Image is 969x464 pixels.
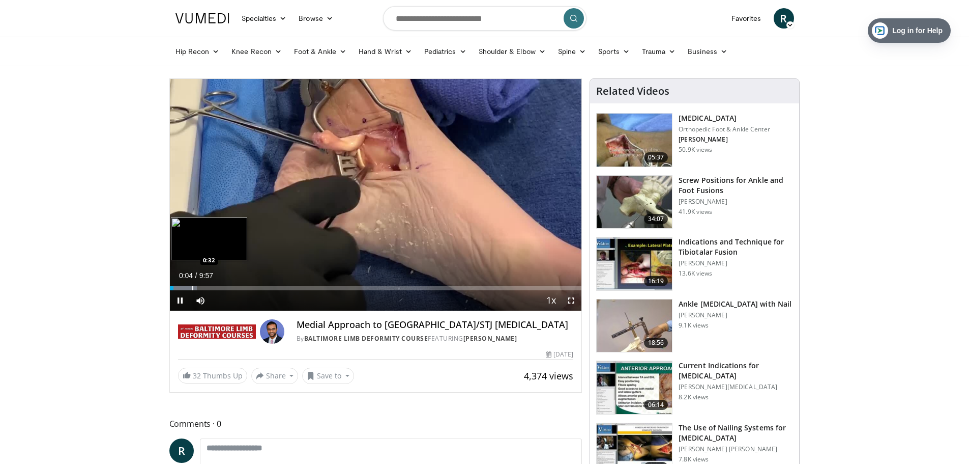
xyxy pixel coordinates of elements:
[292,8,339,29] a: Browse
[596,299,793,353] a: 18:56 Ankle [MEDICAL_DATA] with Nail [PERSON_NAME] 9.1K views
[473,41,552,62] a: Shoulder & Elbow
[679,455,709,463] p: 7.8K views
[170,286,582,290] div: Progress Bar
[725,8,768,29] a: Favorites
[561,290,581,311] button: Fullscreen
[636,41,682,62] a: Trauma
[679,299,791,309] h3: Ankle [MEDICAL_DATA] with Nail
[171,217,247,260] img: image.jpeg
[225,41,288,62] a: Knee Recon
[679,321,709,330] p: 9.1K views
[302,368,354,384] button: Save to
[644,152,668,162] span: 05:37
[179,271,193,280] span: 0:04
[170,290,190,311] button: Pause
[195,271,197,280] span: /
[169,439,194,463] a: R
[679,383,793,391] p: [PERSON_NAME][MEDICAL_DATA]
[679,175,793,196] h3: Screw Positions for Ankle and Foot Fusions
[178,319,256,344] img: Baltimore Limb Deformity Course
[190,290,211,311] button: Mute
[679,311,791,319] p: [PERSON_NAME]
[251,368,299,384] button: Share
[541,290,561,311] button: Playback Rate
[592,41,636,62] a: Sports
[297,319,573,331] h4: Medial Approach to [GEOGRAPHIC_DATA]/STJ [MEDICAL_DATA]
[596,113,793,167] a: 05:37 [MEDICAL_DATA] Orthopedic Foot & Ankle Center [PERSON_NAME] 50.9K views
[679,259,793,267] p: [PERSON_NAME]
[596,361,793,415] a: 06:14 Current Indications for [MEDICAL_DATA] [PERSON_NAME][MEDICAL_DATA] 8.2K views
[169,417,582,430] span: Comments 0
[597,361,672,414] img: 08e4fd68-ad3e-4a26-8c77-94a65c417943.150x105_q85_crop-smart_upscale.jpg
[679,135,770,144] p: [PERSON_NAME]
[596,85,669,97] h4: Related Videos
[679,393,709,401] p: 8.2K views
[682,41,733,62] a: Business
[679,269,712,278] p: 13.6K views
[597,299,672,352] img: 66dbdZ4l16WiJhSn4xMDoxOjBrO-I4W8.150x105_q85_crop-smart_upscale.jpg
[679,445,793,453] p: [PERSON_NAME] [PERSON_NAME]
[597,237,672,290] img: d06e34d7-2aee-48bc-9eb9-9d6afd40d332.150x105_q85_crop-smart_upscale.jpg
[193,371,201,380] span: 32
[679,125,770,133] p: Orthopedic Foot & Ankle Center
[644,214,668,224] span: 34:07
[597,114,672,167] img: 545635_3.png.150x105_q85_crop-smart_upscale.jpg
[679,113,770,123] h3: [MEDICAL_DATA]
[679,237,793,257] h3: Indications and Technique for Tibiotalar Fusion
[297,334,573,343] div: By FEATURING
[596,237,793,291] a: 16:19 Indications and Technique for Tibiotalar Fusion [PERSON_NAME] 13.6K views
[644,338,668,348] span: 18:56
[463,334,517,343] a: [PERSON_NAME]
[644,276,668,286] span: 16:19
[175,13,229,23] img: VuMedi Logo
[546,350,573,359] div: [DATE]
[679,198,793,206] p: [PERSON_NAME]
[304,334,428,343] a: Baltimore Limb Deformity Course
[353,41,418,62] a: Hand & Wrist
[418,41,473,62] a: Pediatrics
[260,319,284,344] img: Avatar
[524,370,573,382] span: 4,374 views
[597,176,672,229] img: 67572_0000_3.png.150x105_q85_crop-smart_upscale.jpg
[170,79,582,311] video-js: Video Player
[679,208,712,216] p: 41.9K views
[644,400,668,410] span: 06:14
[774,8,794,29] a: R
[178,368,247,384] a: 32 Thumbs Up
[679,146,712,154] p: 50.9K views
[679,423,793,443] h3: The Use of Nailing Systems for [MEDICAL_DATA]
[169,41,226,62] a: Hip Recon
[199,271,213,280] span: 9:57
[679,361,793,381] h3: Current Indications for [MEDICAL_DATA]
[236,8,293,29] a: Specialties
[552,41,592,62] a: Spine
[596,175,793,229] a: 34:07 Screw Positions for Ankle and Foot Fusions [PERSON_NAME] 41.9K views
[288,41,353,62] a: Foot & Ankle
[383,6,586,31] input: Search topics, interventions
